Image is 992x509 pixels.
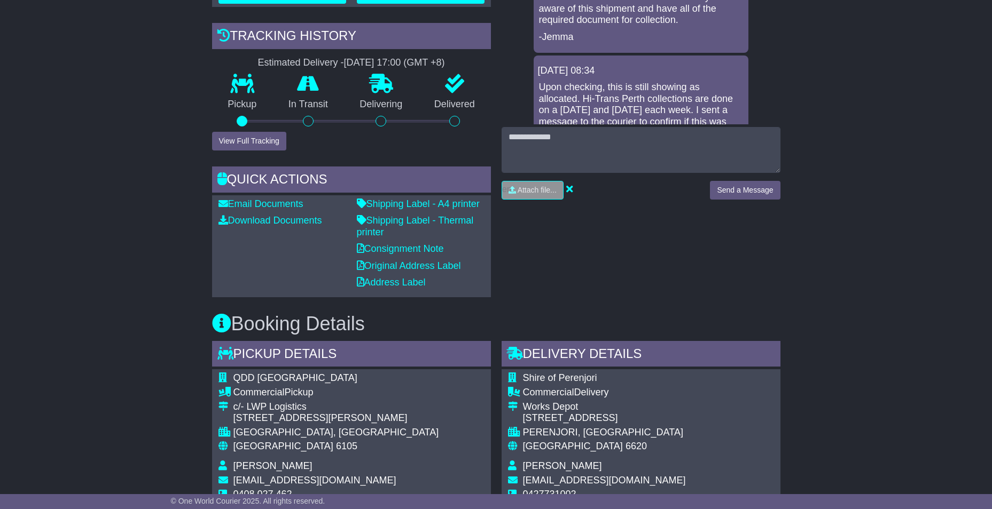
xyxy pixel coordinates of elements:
[272,99,344,110] p: In Transit
[233,427,439,439] div: [GEOGRAPHIC_DATA], [GEOGRAPHIC_DATA]
[418,99,491,110] p: Delivered
[523,441,623,451] span: [GEOGRAPHIC_DATA]
[212,313,780,335] h3: Booking Details
[523,401,686,413] div: Works Depot
[233,460,313,471] span: [PERSON_NAME]
[523,372,597,383] span: Shire of Perenjori
[212,57,491,69] div: Estimated Delivery -
[357,243,444,254] a: Consignment Note
[233,475,396,486] span: [EMAIL_ADDRESS][DOMAIN_NAME]
[212,132,286,150] button: View Full Tracking
[357,198,480,209] a: Shipping Label - A4 printer
[233,372,357,383] span: QDD [GEOGRAPHIC_DATA]
[233,401,439,413] div: c/- LWP Logistics
[523,427,686,439] div: PERENJORI, [GEOGRAPHIC_DATA]
[212,23,491,52] div: Tracking history
[233,412,439,424] div: [STREET_ADDRESS][PERSON_NAME]
[523,460,602,471] span: [PERSON_NAME]
[539,82,743,139] p: Upon checking, this is still showing as allocated. Hi-Trans Perth collections are done on a [DATE...
[538,65,744,77] div: [DATE] 08:34
[357,215,474,237] a: Shipping Label - Thermal printer
[218,198,303,209] a: Email Documents
[212,166,491,195] div: Quick Actions
[218,215,322,226] a: Download Documents
[212,99,273,110] p: Pickup
[357,277,426,288] a: Address Label
[233,387,285,397] span: Commercial
[336,441,357,451] span: 6105
[523,387,574,397] span: Commercial
[233,441,333,451] span: [GEOGRAPHIC_DATA]
[523,387,686,399] div: Delivery
[523,412,686,424] div: [STREET_ADDRESS]
[710,181,780,200] button: Send a Message
[171,497,325,505] span: © One World Courier 2025. All rights reserved.
[626,441,647,451] span: 6620
[502,341,780,370] div: Delivery Details
[357,260,461,271] a: Original Address Label
[344,99,419,110] p: Delivering
[212,341,491,370] div: Pickup Details
[344,57,445,69] div: [DATE] 17:00 (GMT +8)
[523,489,576,499] span: 0427731002
[539,31,743,43] p: -Jemma
[233,489,292,499] span: 0408 027 462
[523,475,686,486] span: [EMAIL_ADDRESS][DOMAIN_NAME]
[233,387,439,399] div: Pickup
